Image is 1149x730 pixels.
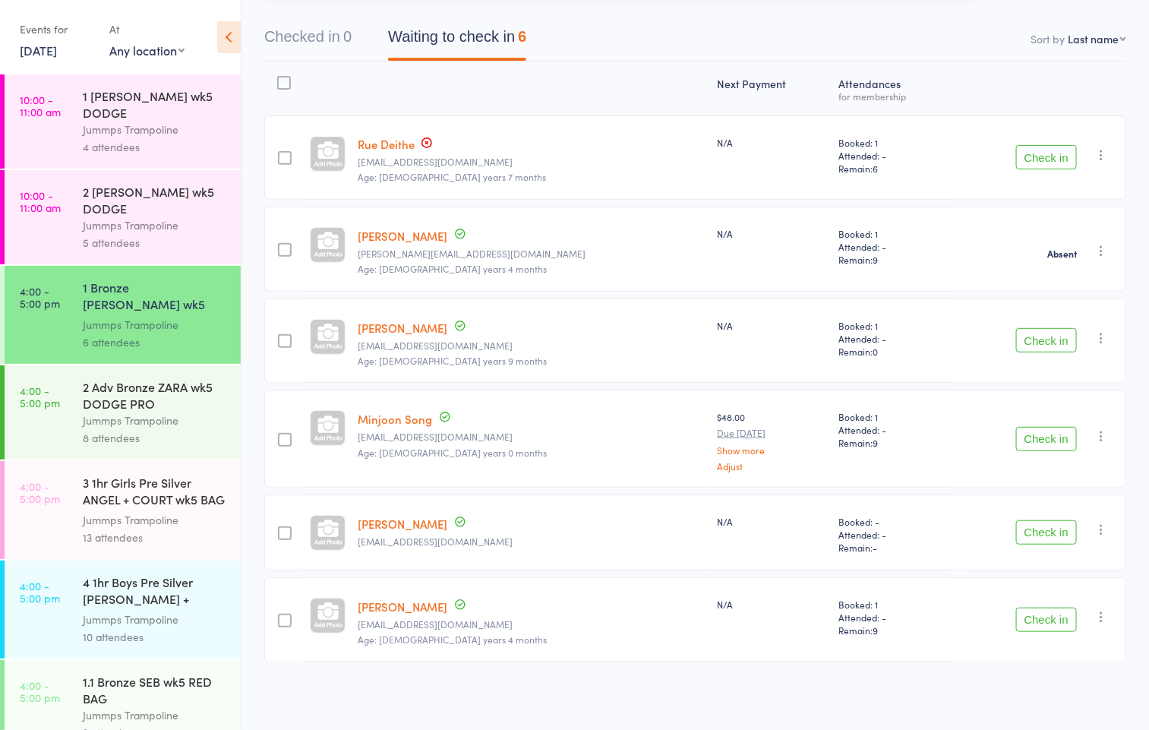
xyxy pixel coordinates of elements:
[838,598,945,611] span: Booked: 1
[358,262,547,275] span: Age: [DEMOGRAPHIC_DATA] years 4 months
[358,536,705,547] small: kiera@theconnectionboutique.com.au
[358,156,705,167] small: sambodeithe@gmail.com
[83,673,228,706] div: 1.1 Bronze SEB wk5 RED BAG
[83,279,228,316] div: 1 Bronze [PERSON_NAME] wk5 PRO TRACK
[838,436,945,449] span: Remain:
[20,93,61,118] time: 10:00 - 11:00 am
[838,345,945,358] span: Remain:
[1068,31,1119,46] div: Last name
[717,461,826,471] a: Adjust
[5,74,241,169] a: 10:00 -11:00 am1 [PERSON_NAME] wk5 DODGEJummps Trampoline4 attendees
[83,611,228,628] div: Jummps Trampoline
[873,253,878,266] span: 9
[83,706,228,724] div: Jummps Trampoline
[838,91,945,101] div: for membership
[264,21,352,61] button: Checked in0
[20,679,60,703] time: 4:00 - 5:00 pm
[358,248,705,259] small: billie@mediabooth.com.au
[20,17,94,42] div: Events for
[358,411,432,427] a: Minjoon Song
[873,624,878,637] span: 9
[1047,248,1077,260] strong: Absent
[5,365,241,460] a: 4:00 -5:00 pm2 Adv Bronze ZARA wk5 DODGE PROJummps Trampoline8 attendees
[838,515,945,528] span: Booked: -
[83,183,228,216] div: 2 [PERSON_NAME] wk5 DODGE
[83,121,228,138] div: Jummps Trampoline
[358,599,447,615] a: [PERSON_NAME]
[109,42,185,58] div: Any location
[83,529,228,546] div: 13 attendees
[358,228,447,244] a: [PERSON_NAME]
[20,480,60,504] time: 4:00 - 5:00 pm
[873,436,878,449] span: 9
[109,17,185,42] div: At
[83,234,228,251] div: 5 attendees
[1016,608,1077,632] button: Check in
[838,423,945,436] span: Attended: -
[5,461,241,559] a: 4:00 -5:00 pm3 1hr Girls Pre Silver ANGEL + COURT wk5 BAG DODGEJummps Trampoline13 attendees
[20,285,60,309] time: 4:00 - 5:00 pm
[83,378,228,412] div: 2 Adv Bronze ZARA wk5 DODGE PRO
[711,68,832,109] div: Next Payment
[873,345,878,358] span: 0
[717,227,826,240] div: N/A
[358,516,447,532] a: [PERSON_NAME]
[83,511,228,529] div: Jummps Trampoline
[83,474,228,511] div: 3 1hr Girls Pre Silver ANGEL + COURT wk5 BAG DODGE
[20,384,60,409] time: 4:00 - 5:00 pm
[358,170,546,183] span: Age: [DEMOGRAPHIC_DATA] years 7 months
[873,541,877,554] span: -
[838,227,945,240] span: Booked: 1
[838,332,945,345] span: Attended: -
[717,515,826,528] div: N/A
[838,541,945,554] span: Remain:
[358,320,447,336] a: [PERSON_NAME]
[358,354,547,367] span: Age: [DEMOGRAPHIC_DATA] years 9 months
[83,138,228,156] div: 4 attendees
[83,574,228,611] div: 4 1hr Boys Pre Silver [PERSON_NAME] + [PERSON_NAME] wk5 TRACK RED
[5,266,241,364] a: 4:00 -5:00 pm1 Bronze [PERSON_NAME] wk5 PRO TRACKJummps Trampoline6 attendees
[1016,520,1077,545] button: Check in
[838,136,945,149] span: Booked: 1
[1016,328,1077,352] button: Check in
[717,319,826,332] div: N/A
[838,149,945,162] span: Attended: -
[358,619,705,630] small: kiera@theconnectionboutique.com.au
[832,68,952,109] div: Atten­dances
[358,136,415,152] a: Rue Deithe
[717,445,826,455] a: Show more
[1016,427,1077,451] button: Check in
[717,136,826,149] div: N/A
[838,319,945,332] span: Booked: 1
[5,170,241,264] a: 10:00 -11:00 am2 [PERSON_NAME] wk5 DODGEJummps Trampoline5 attendees
[838,253,945,266] span: Remain:
[838,611,945,624] span: Attended: -
[83,333,228,351] div: 6 attendees
[20,580,60,604] time: 4:00 - 5:00 pm
[358,446,547,459] span: Age: [DEMOGRAPHIC_DATA] years 0 months
[358,431,705,442] small: ssnsanfy@gmail.com
[20,189,61,213] time: 10:00 - 11:00 am
[83,628,228,646] div: 10 attendees
[83,429,228,447] div: 8 attendees
[20,42,57,58] a: [DATE]
[83,316,228,333] div: Jummps Trampoline
[83,412,228,429] div: Jummps Trampoline
[717,598,826,611] div: N/A
[717,428,826,438] small: Due [DATE]
[343,28,352,45] div: 0
[838,240,945,253] span: Attended: -
[838,162,945,175] span: Remain:
[838,624,945,637] span: Remain:
[518,28,526,45] div: 6
[83,216,228,234] div: Jummps Trampoline
[1016,145,1077,169] button: Check in
[1031,31,1065,46] label: Sort by
[358,340,705,351] small: kaylabarty88@gmail.com
[838,410,945,423] span: Booked: 1
[358,633,547,646] span: Age: [DEMOGRAPHIC_DATA] years 4 months
[873,162,878,175] span: 6
[83,87,228,121] div: 1 [PERSON_NAME] wk5 DODGE
[388,21,526,61] button: Waiting to check in6
[838,528,945,541] span: Attended: -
